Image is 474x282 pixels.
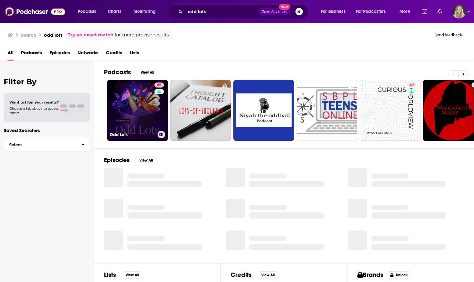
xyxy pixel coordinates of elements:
[4,77,90,86] h2: Filter By
[279,4,290,10] span: New
[231,271,252,279] h2: Credits
[231,271,279,279] a: CreditsView All
[130,48,139,61] a: Lists
[104,68,131,76] h2: Podcasts
[106,48,122,61] a: Credits
[104,271,143,279] a: ListsView All
[452,5,466,19] img: User Profile
[360,80,420,141] a: 49
[110,132,155,137] h3: Odd Lots
[395,7,418,17] button: open menu
[321,7,346,16] span: For Business
[73,7,104,17] button: open menu
[21,48,42,61] a: Podcasts
[257,271,279,279] button: View All
[44,32,63,38] h3: odd lots
[121,271,143,279] button: View All
[104,271,116,279] h2: Lists
[135,157,157,164] button: View All
[154,82,164,88] a: 85
[452,5,466,19] span: Logged in as lauren19365
[104,68,159,76] a: PodcastsView All
[136,69,159,76] button: View All
[108,7,121,16] span: Charts
[49,48,70,61] a: Episodes
[185,7,259,17] input: Search podcasts, credits, & more...
[4,138,90,152] button: Select
[356,7,386,16] span: For Podcasters
[78,7,96,16] span: Podcasts
[452,5,466,19] button: Show profile menu
[419,6,430,17] a: Show notifications dropdown
[386,271,412,279] button: Unlock
[9,100,59,104] span: Want to filter your results?
[115,31,169,39] span: for more precise results
[259,8,290,15] button: Open AdvancedNew
[352,7,395,17] button: open menu
[77,48,98,61] a: Networks
[399,7,410,16] span: More
[5,6,65,18] img: Podchaser - Follow, Share and Rate Podcasts
[409,82,414,88] span: 49
[104,156,130,164] h2: Episodes
[407,82,416,88] a: 49
[104,7,125,17] a: Charts
[4,143,76,147] span: Select
[129,7,164,17] button: open menu
[107,80,168,141] a: 85Odd Lots
[262,10,288,13] span: Open Advanced
[174,4,314,19] div: Search podcasts, credits, & more...
[357,271,383,279] h2: Brands
[9,106,59,115] span: Choose a tab above to access filters.
[435,6,445,17] a: Show notifications dropdown
[433,32,464,38] button: Send feedback
[8,48,13,61] a: All
[4,127,90,133] p: Saved Searches
[157,82,161,88] span: 85
[104,156,157,164] a: EpisodesView All
[21,32,36,38] h3: Search
[68,31,113,39] a: Try an exact match
[133,7,156,16] span: Monitoring
[316,7,353,17] button: open menu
